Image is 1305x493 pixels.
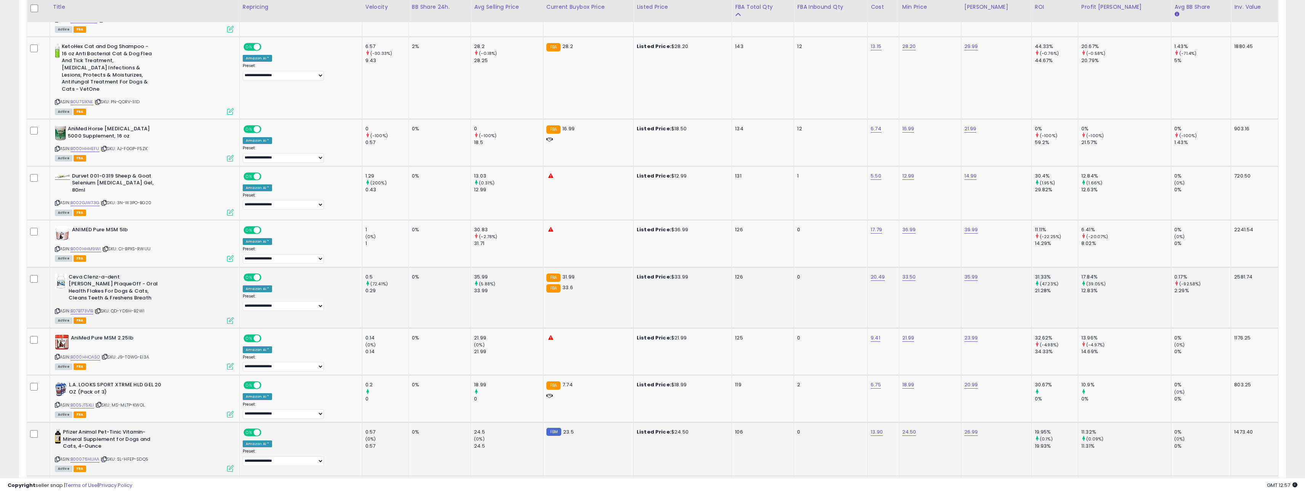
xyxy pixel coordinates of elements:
div: 1880.45 [1234,43,1272,50]
div: 21.99 [474,348,543,355]
div: 2.29% [1174,287,1231,294]
div: Cost [871,3,896,11]
a: 21.99 [902,334,914,342]
div: 0 [474,395,543,402]
small: FBA [546,125,560,134]
div: 0% [1174,381,1231,388]
span: | SKU: AJ-FGGP-F5ZK [101,146,147,152]
div: Preset: [243,355,356,372]
div: 14.69% [1081,348,1171,355]
small: (0%) [365,436,376,442]
a: 39.99 [964,226,978,234]
div: 2 [797,381,861,388]
small: (-100%) [479,133,496,139]
div: 2% [412,43,465,50]
small: (-100%) [1040,133,1057,139]
b: Pfizer Animal Pet-Tinic Vitamin-Mineral Supplement for Dogs and Cats, 4-Ounce [63,429,155,452]
div: 13.03 [474,173,543,179]
span: | SKU: J9-T0WG-EI3A [101,354,149,360]
span: All listings currently available for purchase on Amazon [55,411,72,418]
div: 0% [1174,186,1231,193]
div: 12.84% [1081,173,1171,179]
div: 0 [797,226,861,233]
div: Preset: [243,294,356,311]
div: 18.99 [474,381,543,388]
div: 903.16 [1234,125,1272,132]
div: Preset: [243,247,356,264]
b: KetoHex Cat and Dog Shampoo - 16 oz Anti Bacterial Cat & Dog Flea And Tick Treatment, [MEDICAL_DA... [62,43,154,94]
div: 0% [1081,395,1171,402]
a: 5.50 [871,172,881,180]
div: Amazon AI * [243,184,272,191]
span: FBA [74,363,86,370]
div: $33.99 [637,274,726,280]
span: ON [244,274,254,280]
img: 41rFVNdFuEL._SL40_.jpg [55,226,70,242]
div: Preset: [243,402,356,419]
div: 0 [365,125,408,132]
div: 34.33% [1035,348,1078,355]
span: OFF [260,274,272,280]
div: 20.67% [1081,43,1171,50]
div: $18.99 [637,381,726,388]
div: 8.02% [1081,240,1171,247]
small: (-2.78%) [479,234,497,240]
div: 30.67% [1035,381,1078,388]
img: 41+8RvkY5zL._SL40_.jpg [55,274,67,289]
div: 30.83 [474,226,543,233]
small: (0%) [1174,389,1185,395]
a: 14.99 [964,172,977,180]
div: 0.5 [365,274,408,280]
div: Preset: [243,193,356,210]
small: FBA [546,274,560,282]
div: 21.57% [1081,139,1171,146]
div: 0% [1174,395,1231,402]
div: 0% [412,274,465,280]
a: 24.50 [902,428,916,436]
div: Current Buybox Price [546,3,630,11]
div: 12.99 [474,186,543,193]
a: Terms of Use [65,482,98,489]
div: 0% [1174,240,1231,247]
div: 119 [735,381,788,388]
div: 0.2 [365,381,408,388]
div: 0% [1081,125,1171,132]
div: 803.25 [1234,381,1272,388]
span: FBA [74,411,86,418]
b: AniMed Pure MSM 2.25lb [71,335,163,344]
div: Amazon AI * [243,137,272,144]
a: B000HHM9WI [70,246,101,252]
span: ON [244,173,254,179]
small: (0%) [1174,234,1185,240]
a: 26.99 [964,428,978,436]
small: (47.23%) [1040,281,1058,287]
small: (0%) [1174,180,1185,186]
small: (1.95%) [1040,180,1055,186]
a: B002GJW73G [70,200,99,206]
div: Amazon AI * [243,238,272,245]
b: Listed Price: [637,273,671,280]
div: $28.20 [637,43,726,50]
div: Listed Price [637,3,729,11]
b: Listed Price: [637,125,671,132]
small: (-92.58%) [1179,281,1201,287]
span: OFF [260,335,272,341]
div: 1473.40 [1234,429,1272,435]
b: AniMed Horse [MEDICAL_DATA] 5000 Supplement, 16 oz [68,125,160,141]
div: 18.5 [474,139,543,146]
b: Listed Price: [637,226,671,233]
div: 1176.25 [1234,335,1272,341]
span: | SKU: PN-QORV-1I1D [94,99,139,105]
div: 9.43 [365,57,408,64]
a: 23.99 [964,334,978,342]
div: 106 [735,429,788,435]
div: Amazon AI * [243,285,272,292]
div: 12.63% [1081,186,1171,193]
span: 31.99 [562,273,575,280]
div: 10.9% [1081,381,1171,388]
div: ASIN: [55,43,234,114]
a: B01J7SIKNE [70,99,93,105]
div: 30.4% [1035,173,1078,179]
div: 0 [797,429,861,435]
div: 21.28% [1035,287,1078,294]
